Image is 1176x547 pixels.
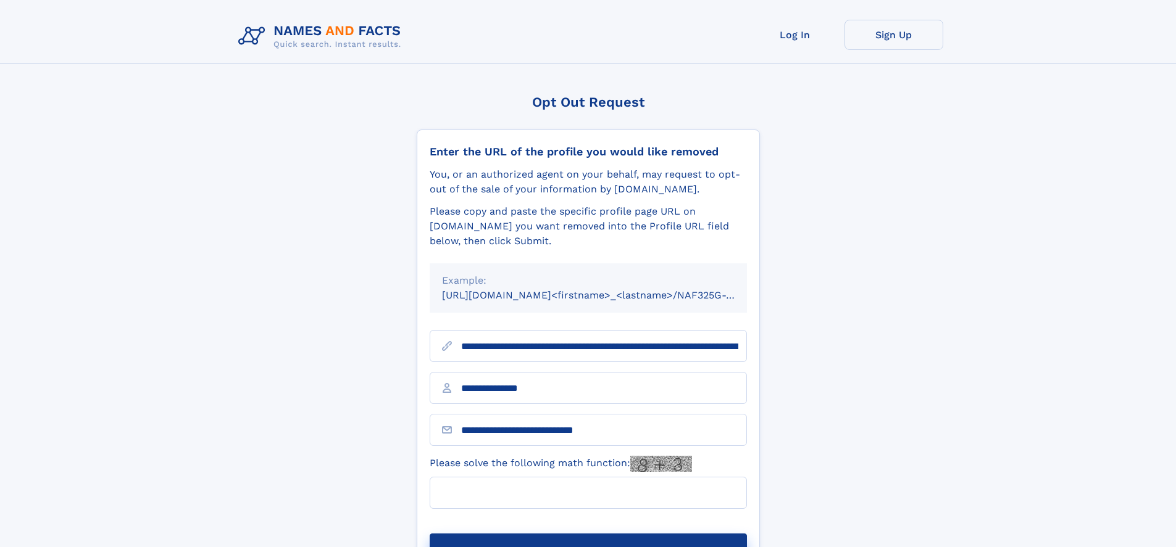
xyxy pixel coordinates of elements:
div: Opt Out Request [417,94,760,110]
a: Sign Up [844,20,943,50]
small: [URL][DOMAIN_NAME]<firstname>_<lastname>/NAF325G-xxxxxxxx [442,289,770,301]
div: Enter the URL of the profile you would like removed [430,145,747,158]
div: Please copy and paste the specific profile page URL on [DOMAIN_NAME] you want removed into the Pr... [430,204,747,249]
label: Please solve the following math function: [430,456,692,472]
div: You, or an authorized agent on your behalf, may request to opt-out of the sale of your informatio... [430,167,747,197]
div: Example: [442,273,735,288]
a: Log In [746,20,844,50]
img: Logo Names and Facts [233,20,411,53]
